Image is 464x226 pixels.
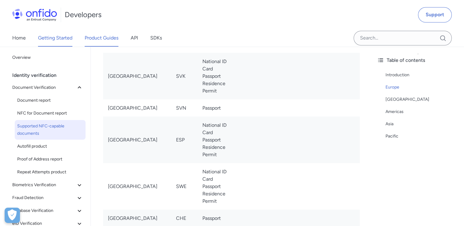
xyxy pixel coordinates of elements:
button: Biometrics Verification [10,179,86,191]
input: Onfido search input field [354,31,452,45]
a: Overview [10,51,86,64]
button: Document Verification [10,81,86,94]
td: Passport [197,99,233,116]
td: [GEOGRAPHIC_DATA] [103,99,171,116]
span: Autofill product [17,143,83,150]
span: Document report [17,97,83,104]
a: Autofill product [15,140,86,153]
a: Pacific [385,132,459,140]
span: Database Verification [12,207,76,214]
td: SVN [171,99,197,116]
td: [GEOGRAPHIC_DATA] [103,53,171,99]
a: Document report [15,94,86,107]
a: NFC for Document report [15,107,86,119]
td: National ID Card Passport Residence Permit [197,53,233,99]
a: Europe [385,83,459,91]
td: SWE [171,163,197,209]
span: Proof of Address report [17,156,83,163]
td: ESP [171,116,197,163]
a: Support [418,7,452,22]
a: Repeat Attempts product [15,166,86,178]
td: SVK [171,53,197,99]
a: Getting Started [38,29,72,47]
a: Introduction [385,71,459,78]
td: [GEOGRAPHIC_DATA] [103,116,171,163]
a: API [131,29,138,47]
td: National ID Card Passport Residence Permit [197,116,233,163]
td: [GEOGRAPHIC_DATA] [103,163,171,209]
a: Americas [385,108,459,115]
div: Table of contents [377,56,459,64]
span: Repeat Attempts product [17,168,83,176]
a: Asia [385,120,459,127]
div: Cookie Preferences [5,208,20,223]
a: Home [12,29,26,47]
a: Product Guides [85,29,118,47]
span: Overview [12,54,83,61]
a: [GEOGRAPHIC_DATA] [385,96,459,103]
div: Identity verification [12,69,88,81]
a: Proof of Address report [15,153,86,165]
span: Supported NFC-capable documents [17,122,83,137]
td: National ID Card Passport Residence Permit [197,163,233,209]
span: Fraud Detection [12,194,76,202]
span: Document Verification [12,84,76,91]
button: Fraud Detection [10,192,86,204]
img: Onfido Logo [12,9,57,21]
span: Biometrics Verification [12,181,76,189]
button: Database Verification [10,205,86,217]
span: NFC for Document report [17,110,83,117]
button: Open Preferences [5,208,20,223]
a: Supported NFC-capable documents [15,120,86,140]
a: SDKs [150,29,162,47]
h1: Developers [65,10,102,20]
